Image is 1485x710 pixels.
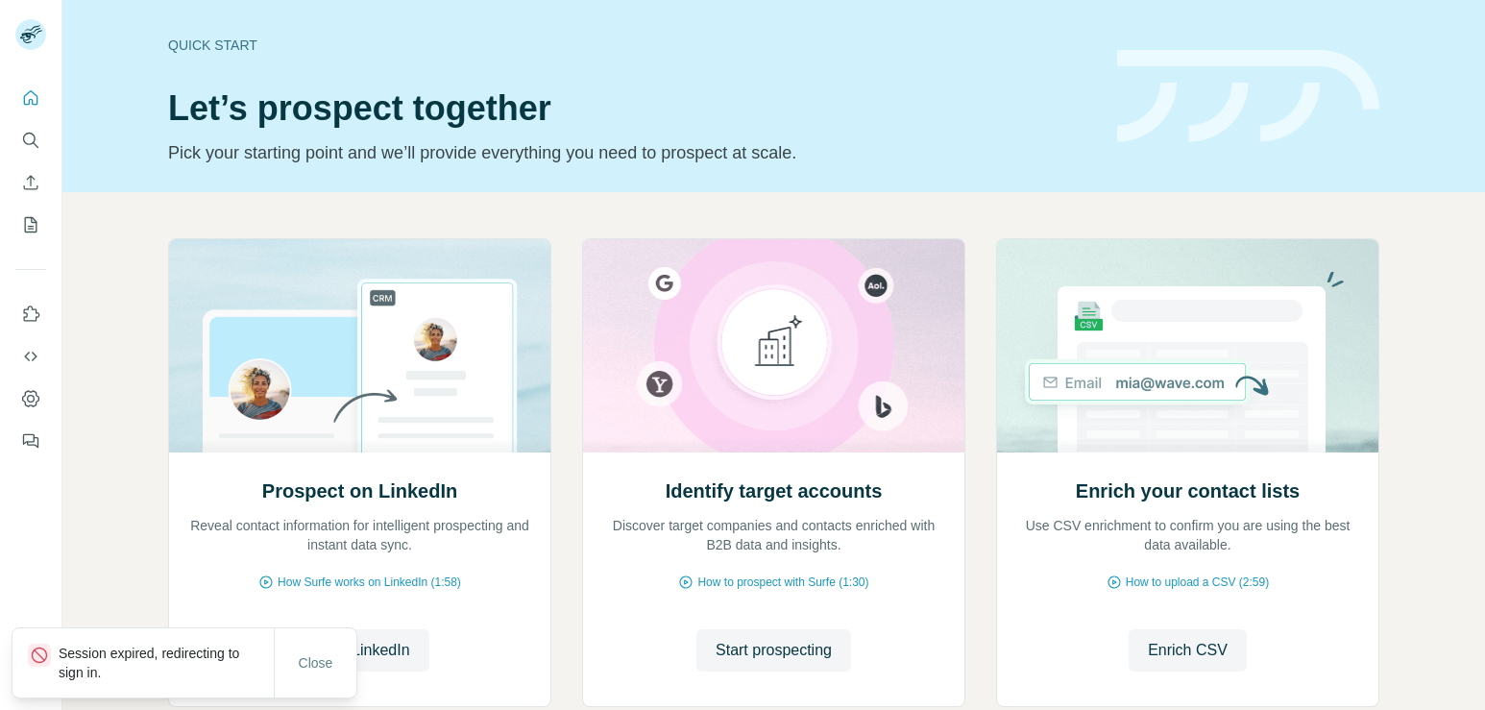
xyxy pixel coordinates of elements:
button: Enrich CSV [15,165,46,200]
span: Start prospecting [716,639,832,662]
button: Start prospecting [696,629,851,672]
h1: Let’s prospect together [168,89,1094,128]
button: Use Surfe API [15,339,46,374]
button: Search [15,123,46,158]
p: Session expired, redirecting to sign in. [59,644,274,682]
span: Enrich CSV [1148,639,1228,662]
img: Identify target accounts [582,239,965,453]
img: banner [1117,50,1379,143]
span: Close [299,653,333,673]
p: Reveal contact information for intelligent prospecting and instant data sync. [188,516,531,554]
span: Go to LinkedIn [309,639,409,662]
p: Pick your starting point and we’ll provide everything you need to prospect at scale. [168,139,1094,166]
span: How to upload a CSV (2:59) [1126,574,1269,591]
img: Enrich your contact lists [996,239,1379,453]
img: Prospect on LinkedIn [168,239,551,453]
button: Dashboard [15,381,46,416]
h2: Enrich your contact lists [1076,477,1300,504]
button: Go to LinkedIn [290,629,428,672]
button: Enrich CSV [1129,629,1247,672]
p: Use CSV enrichment to confirm you are using the best data available. [1016,516,1359,554]
div: Quick start [168,36,1094,55]
button: Quick start [15,81,46,115]
button: My lists [15,208,46,242]
button: Use Surfe on LinkedIn [15,297,46,331]
span: How to prospect with Surfe (1:30) [697,574,868,591]
button: Close [285,646,347,680]
button: Feedback [15,424,46,458]
span: How Surfe works on LinkedIn (1:58) [278,574,461,591]
h2: Prospect on LinkedIn [262,477,457,504]
h2: Identify target accounts [666,477,883,504]
p: Discover target companies and contacts enriched with B2B data and insights. [602,516,945,554]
